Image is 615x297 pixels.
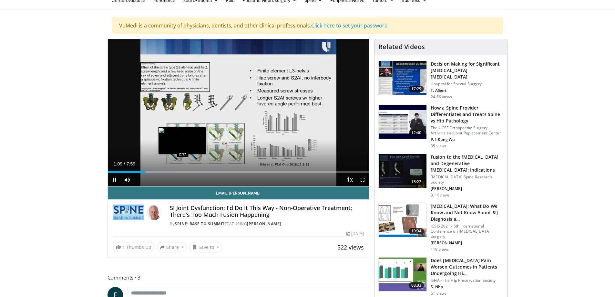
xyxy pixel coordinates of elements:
[122,244,125,250] span: 1
[409,179,424,185] span: 16:22
[124,161,125,166] span: /
[409,86,424,92] span: 17:29
[431,203,503,222] h3: [MEDICAL_DATA]: What Do We Know and Not Know About SIJ Diagnosis a…
[431,105,503,124] h3: How a Spine Provider Differentiates and Treats Spine vs Hip Pathology
[378,105,503,149] a: 12:40 How a Spine Provider Differentiates and Treats Spine vs Hip Pathology The UCSF Orthopaedic ...
[431,247,449,252] p: 119 views
[431,175,503,185] p: [MEDICAL_DATA] Spine Research Society
[431,193,450,198] p: 3.1K views
[337,243,364,251] span: 522 views
[378,257,503,296] a: 08:03 Does [MEDICAL_DATA] Pain Worsen Outcomes in Patients Undergoing Hi… ISHA - The Hip Preserva...
[431,137,503,142] p: P. I-Kung Wu
[158,127,207,154] img: image.jpeg
[431,61,503,80] h3: Decision Making for Significant [MEDICAL_DATA] [MEDICAL_DATA]
[189,242,222,252] button: Save to
[127,161,135,166] span: 7:59
[431,257,503,277] h3: Does [MEDICAL_DATA] Pain Worsen Outcomes in Patients Undergoing Hi…
[379,61,426,95] img: 316497_0000_1.png.150x105_q85_crop-smart_upscale.jpg
[431,143,446,149] p: 35 views
[378,61,503,100] a: 17:29 Decision Making for Significant [MEDICAL_DATA] [MEDICAL_DATA] Hospital for Special Surgery ...
[170,205,364,218] h4: SI Joint Dysfunction: I'd Do It This Way - Non-Operative Treatment; There's Too Much Fusion Happe...
[170,221,364,227] div: By FEATURING
[113,205,144,220] img: Spine: Base to Summit
[431,186,503,191] p: [PERSON_NAME]
[147,205,162,220] img: Avatar
[346,231,364,237] div: [DATE]
[379,258,426,291] img: 0b392aa1-ac98-4c32-886a-8da7e48ecff6.150x105_q85_crop-smart_upscale.jpg
[157,242,187,252] button: Share
[431,278,503,283] p: ISHA - The Hip Preservation Society
[247,221,281,227] a: [PERSON_NAME]
[431,154,503,173] h3: Fusion to the [MEDICAL_DATA] and Degenerative [MEDICAL_DATA]: Indications
[409,130,424,136] span: 12:40
[409,282,424,289] span: 08:03
[112,17,503,34] div: VuMedi is a community of physicians, dentists, and other clinical professionals.
[431,88,503,93] p: T. Albert
[108,39,369,186] video-js: Video Player
[343,173,356,186] button: Playback Rate
[311,22,388,29] a: Click here to set your password
[108,186,369,199] a: Email [PERSON_NAME]
[378,43,425,51] h4: Related Videos
[121,173,134,186] button: Mute
[431,240,503,246] p: [PERSON_NAME]
[379,105,426,139] img: ab2eb118-830b-4a67-830e-2dd7d421022f.150x105_q85_crop-smart_upscale.jpg
[378,154,503,198] a: 16:22 Fusion to the [MEDICAL_DATA] and Degenerative [MEDICAL_DATA]: Indications [MEDICAL_DATA] Sp...
[356,173,369,186] button: Fullscreen
[108,173,121,186] button: Pause
[431,125,503,136] p: The UCSF Orthopaedic Surgery Arthritis and Joint Replacement Center
[431,81,503,87] p: Hospital for Special Surgery
[378,203,503,252] a: 10:34 [MEDICAL_DATA]: What Do We Know and Not Know About SIJ Diagnosis a… ICSJS 2021 - 6th Intern...
[108,171,369,173] div: Progress Bar
[431,94,452,100] p: 24.6K views
[108,273,370,282] span: Comments 3
[431,224,503,239] p: ICSJS 2021 - 6th International Conference on [MEDICAL_DATA] Surgery
[114,161,122,166] span: 1:09
[113,242,154,252] a: 1 Thumbs Up
[379,154,426,188] img: 064b267c-fd94-4da6-89fa-31d6516b406b.150x105_q85_crop-smart_upscale.jpg
[409,228,424,234] span: 10:34
[175,221,225,227] a: Spine: Base to Summit
[379,203,426,237] img: 77220265-a2f7-4451-a9cd-f7429065c31b.150x105_q85_crop-smart_upscale.jpg
[431,284,503,290] p: S. Nho
[431,291,446,296] p: 61 views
